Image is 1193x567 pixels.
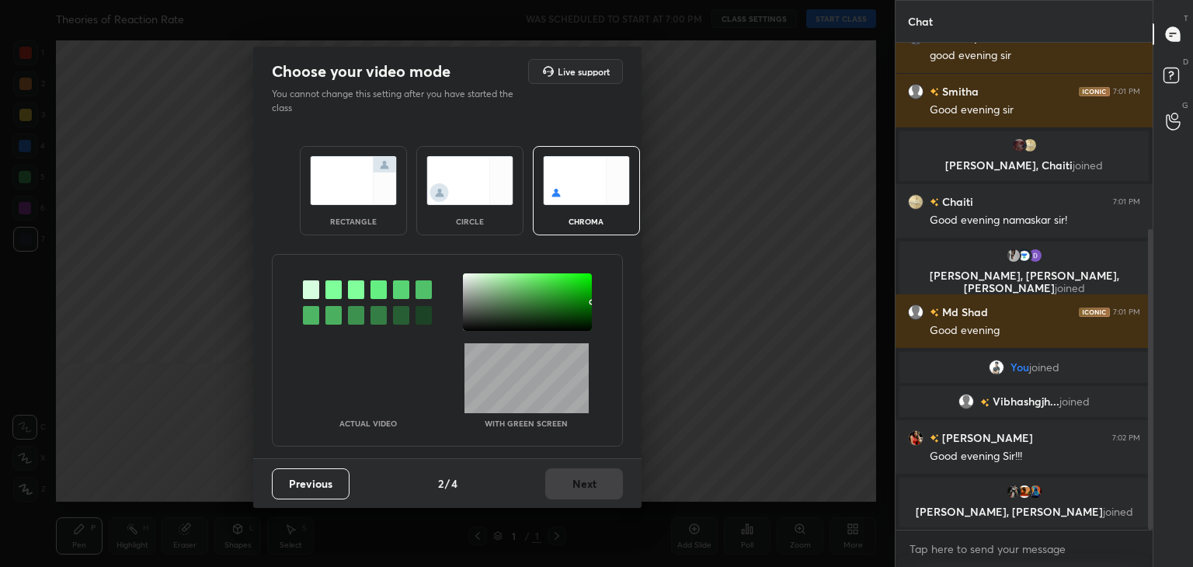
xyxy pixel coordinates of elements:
div: good evening sir [930,48,1140,64]
h5: Live support [558,67,610,76]
img: 3 [908,194,923,210]
span: Vibhashgjh... [993,395,1059,408]
div: 7:02 PM [1112,433,1140,443]
span: joined [1073,158,1103,172]
img: no-rating-badge.077c3623.svg [930,308,939,317]
p: With green screen [485,419,568,427]
div: 7:01 PM [1113,197,1140,207]
img: b49c5845a6d54eb9a38b727d0c97aae8.jpg [1028,484,1043,499]
img: default.png [908,84,923,99]
img: 565004384a6440f9ab5bce376ed87ac6.jpg [1006,248,1021,263]
p: [PERSON_NAME], [PERSON_NAME], [PERSON_NAME] [909,270,1139,294]
img: 7cb505cdf7714003aa9756beab7f5a06.jpg [908,430,923,446]
img: 3 [1028,248,1043,263]
div: rectangle [322,217,384,225]
div: grid [896,43,1153,530]
p: T [1184,12,1188,24]
div: 7:01 PM [1113,308,1140,317]
span: joined [1029,361,1059,374]
img: 3 [1017,484,1032,499]
div: circle [439,217,501,225]
span: joined [1059,395,1090,408]
img: 91ee9b6d21d04924b6058f461868569a.jpg [989,360,1004,375]
img: no-rating-badge.077c3623.svg [930,198,939,207]
img: no-rating-badge.077c3623.svg [930,434,939,443]
p: G [1182,99,1188,111]
h4: 2 [438,475,443,492]
img: chromaScreenIcon.c19ab0a0.svg [543,156,630,205]
div: Good evening namaskar sir! [930,213,1140,228]
h6: [PERSON_NAME] [939,430,1033,446]
p: [PERSON_NAME], [PERSON_NAME] [909,506,1139,518]
h6: Md Shad [939,304,988,320]
img: 4fdc0e9be0414e2b8d5b984f8dc08bbf.jpg [1006,484,1021,499]
img: 507a245d686c45f2824fa032e65d73c6.jpg [1011,137,1027,153]
div: Good evening [930,323,1140,339]
button: Previous [272,468,350,499]
p: Actual Video [339,419,397,427]
p: [PERSON_NAME], Chaiti [909,159,1139,172]
span: You [1010,361,1029,374]
p: Chat [896,1,945,42]
img: iconic-dark.1390631f.png [1079,87,1110,96]
div: chroma [555,217,617,225]
h4: / [445,475,450,492]
img: circleScreenIcon.acc0effb.svg [426,156,513,205]
img: default.png [908,304,923,320]
p: D [1183,56,1188,68]
div: Good evening Sir!!! [930,449,1140,464]
span: joined [1055,280,1085,295]
img: default.png [958,394,974,409]
img: no-rating-badge.077c3623.svg [930,88,939,96]
h6: Chaiti [939,193,973,210]
div: Good evening sir [930,103,1140,118]
h2: Choose your video mode [272,61,450,82]
img: 3 [1022,137,1038,153]
img: iconic-dark.1390631f.png [1079,308,1110,317]
span: joined [1103,504,1133,519]
p: You cannot change this setting after you have started the class [272,87,523,115]
h4: 4 [451,475,457,492]
div: 7:01 PM [1113,87,1140,96]
h6: Smitha [939,83,979,99]
img: 0e3bafecc68744ada20eb5be548413a3.jpg [1017,248,1032,263]
img: no-rating-badge.077c3623.svg [980,398,990,407]
img: normalScreenIcon.ae25ed63.svg [310,156,397,205]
